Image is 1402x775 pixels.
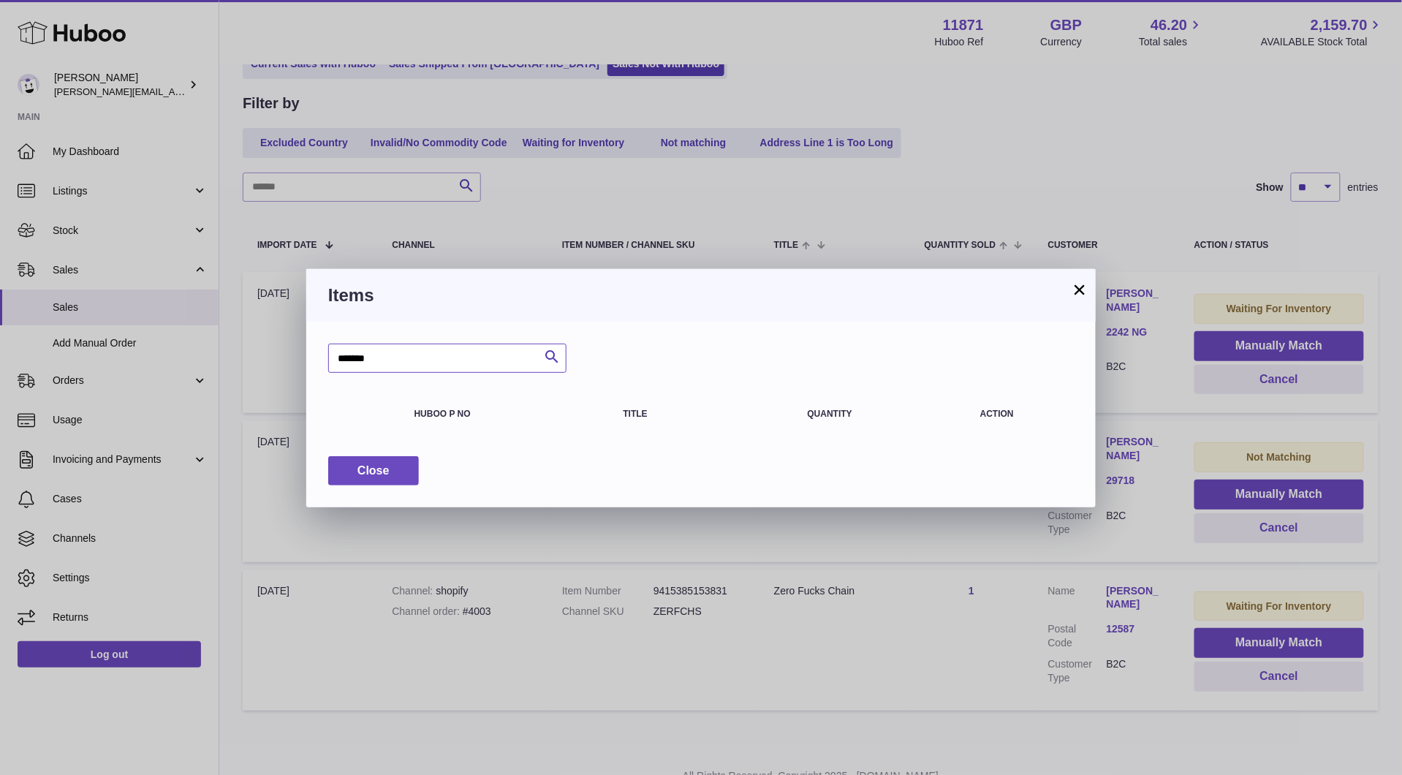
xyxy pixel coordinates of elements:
button: Close [328,456,419,486]
span: Close [357,464,390,477]
button: × [1071,281,1088,298]
th: Title [609,395,740,434]
h3: Items [328,284,1074,307]
th: Action [920,395,1074,434]
th: Quantity [740,395,920,434]
th: Huboo P no [400,395,609,434]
